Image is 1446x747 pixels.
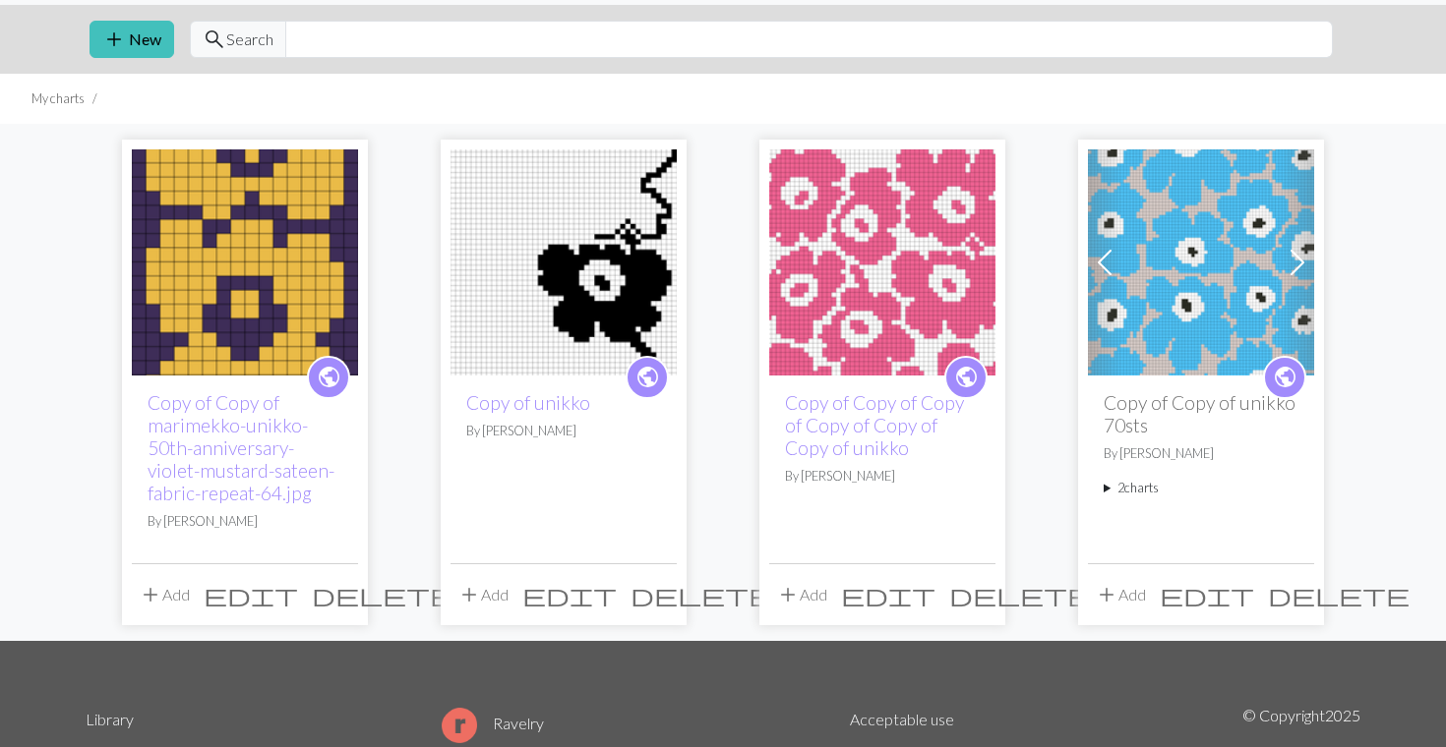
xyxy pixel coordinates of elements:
p: By [PERSON_NAME] [466,422,661,440]
span: edit [522,581,617,608]
span: Search [226,28,273,51]
button: Add [132,576,197,613]
button: Delete [1261,576,1416,613]
i: Edit [522,583,617,606]
p: By [PERSON_NAME] [1104,444,1298,463]
span: public [317,362,341,392]
i: public [1273,358,1297,397]
button: Delete [624,576,779,613]
i: public [317,358,341,397]
summary: 2charts [1104,479,1298,497]
i: Edit [204,583,298,606]
img: Ravelry logo [442,708,477,743]
span: add [1095,581,1118,608]
span: add [139,581,162,608]
button: New [90,21,174,58]
img: unikko.jpg [1088,149,1314,375]
span: delete [1268,581,1410,608]
span: delete [312,581,453,608]
span: add [776,581,800,608]
button: Edit [834,576,942,613]
a: public [307,356,350,399]
a: marimekko-unikko-50th-anniversary-violet-mustard-sateen-fabric-repeat-64.jpg [132,251,358,269]
span: delete [949,581,1091,608]
p: By [PERSON_NAME] [148,512,342,531]
button: Edit [197,576,305,613]
button: Add [1088,576,1153,613]
img: unikko [769,149,995,375]
span: public [1273,362,1297,392]
button: Edit [1153,576,1261,613]
span: delete [631,581,772,608]
button: Add [769,576,834,613]
a: Copy of unikko [466,391,590,414]
i: Edit [1160,583,1254,606]
a: public [1263,356,1306,399]
a: Ravelry [442,714,544,732]
span: edit [841,581,935,608]
a: Acceptable use [850,710,954,728]
img: unikko [451,149,677,375]
a: public [626,356,669,399]
a: unikko [769,251,995,269]
a: unikko.jpg [1088,251,1314,269]
span: add [457,581,481,608]
a: unikko [451,251,677,269]
span: edit [1160,581,1254,608]
a: public [944,356,988,399]
a: Copy of Copy of Copy of Copy of Copy of Copy of unikko [785,391,964,459]
a: Library [86,710,134,728]
a: Copy of Copy of marimekko-unikko-50th-anniversary-violet-mustard-sateen-fabric-repeat-64.jpg [148,391,334,504]
button: Delete [305,576,460,613]
span: search [203,26,226,53]
i: Edit [841,583,935,606]
span: add [102,26,126,53]
i: public [635,358,660,397]
span: edit [204,581,298,608]
p: By [PERSON_NAME] [785,467,980,486]
span: public [954,362,979,392]
h2: Copy of Copy of unikko 70sts [1104,391,1298,436]
button: Add [451,576,515,613]
span: public [635,362,660,392]
button: Delete [942,576,1098,613]
button: Edit [515,576,624,613]
img: marimekko-unikko-50th-anniversary-violet-mustard-sateen-fabric-repeat-64.jpg [132,149,358,375]
i: public [954,358,979,397]
li: My charts [31,89,85,108]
